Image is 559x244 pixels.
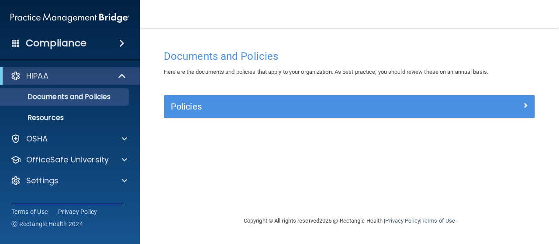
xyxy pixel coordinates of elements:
[10,155,127,165] a: OfficeSafe University
[164,51,535,62] h4: Documents and Policies
[10,134,127,144] a: OSHA
[26,155,109,165] p: OfficeSafe University
[190,207,509,235] div: Copyright © All rights reserved 2025 @ Rectangle Health | |
[164,69,488,75] span: Here are the documents and policies that apply to your organization. As best practice, you should...
[26,134,48,144] p: OSHA
[58,207,97,216] a: Privacy Policy
[10,71,127,81] a: HIPAA
[6,113,125,122] p: Resources
[11,207,48,216] a: Terms of Use
[171,102,435,111] h5: Policies
[385,217,420,224] a: Privacy Policy
[10,175,127,186] a: Settings
[26,71,48,81] p: HIPAA
[171,100,528,113] a: Policies
[6,93,125,101] p: Documents and Policies
[26,37,86,49] h4: Compliance
[10,9,129,27] img: PMB logo
[26,175,59,186] p: Settings
[421,217,455,224] a: Terms of Use
[11,220,83,228] span: Ⓒ Rectangle Health 2024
